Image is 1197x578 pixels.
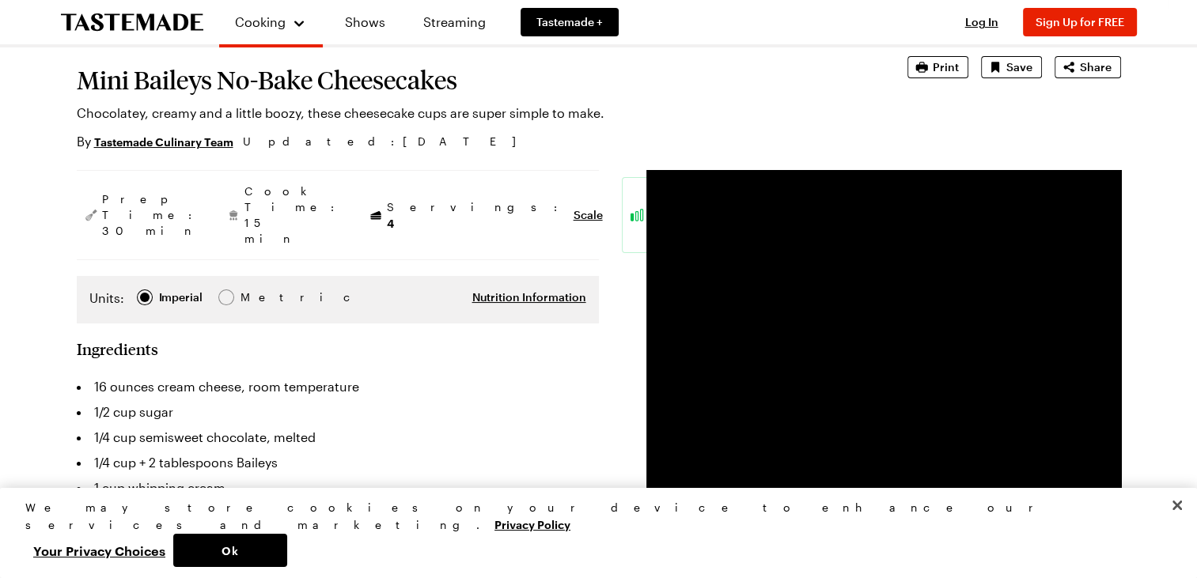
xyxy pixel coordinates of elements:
button: Ok [173,534,287,567]
button: Your Privacy Choices [25,534,173,567]
p: By [77,132,233,151]
li: 1/2 cup sugar [77,399,599,425]
li: 16 ounces cream cheese, room temperature [77,374,599,399]
button: Nutrition Information [472,289,586,305]
span: Log In [965,15,998,28]
p: Chocolatey, creamy and a little boozy, these cheesecake cups are super simple to make. [77,104,863,123]
a: To Tastemade Home Page [61,13,203,32]
span: Print [933,59,959,75]
label: Units: [89,289,124,308]
span: Servings: [387,199,566,232]
li: 1 cup whipping cream [77,475,599,501]
li: 1/4 cup semisweet chocolate, melted [77,425,599,450]
button: Scale [574,207,603,223]
span: 4 [387,215,394,230]
div: Privacy [25,499,1158,567]
span: Prep Time: 30 min [102,191,200,239]
button: Log In [950,14,1013,30]
a: More information about your privacy, opens in a new tab [494,516,570,531]
div: Imperial [159,289,203,306]
div: Metric [241,289,274,306]
button: Sign Up for FREE [1023,8,1137,36]
span: Share [1080,59,1112,75]
button: Print [907,56,968,78]
span: Cook Time: 15 min [244,183,343,247]
button: Save recipe [981,56,1042,78]
span: Cooking [235,14,286,29]
button: Share [1055,56,1121,78]
h1: Mini Baileys No-Bake Cheesecakes [77,66,863,94]
a: Tastemade + [521,8,619,36]
span: Sign Up for FREE [1036,15,1124,28]
div: Imperial Metric [89,289,274,311]
span: Imperial [159,289,204,306]
li: 1/4 cup + 2 tablespoons Baileys [77,450,599,475]
h2: Ingredients [77,339,158,358]
div: We may store cookies on your device to enhance our services and marketing. [25,499,1158,534]
span: Metric [241,289,275,306]
button: Close [1160,488,1195,523]
span: Save [1006,59,1032,75]
button: Cooking [235,6,307,38]
span: Updated : [DATE] [243,133,532,150]
a: Tastemade Culinary Team [94,133,233,150]
span: Tastemade + [536,14,603,30]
